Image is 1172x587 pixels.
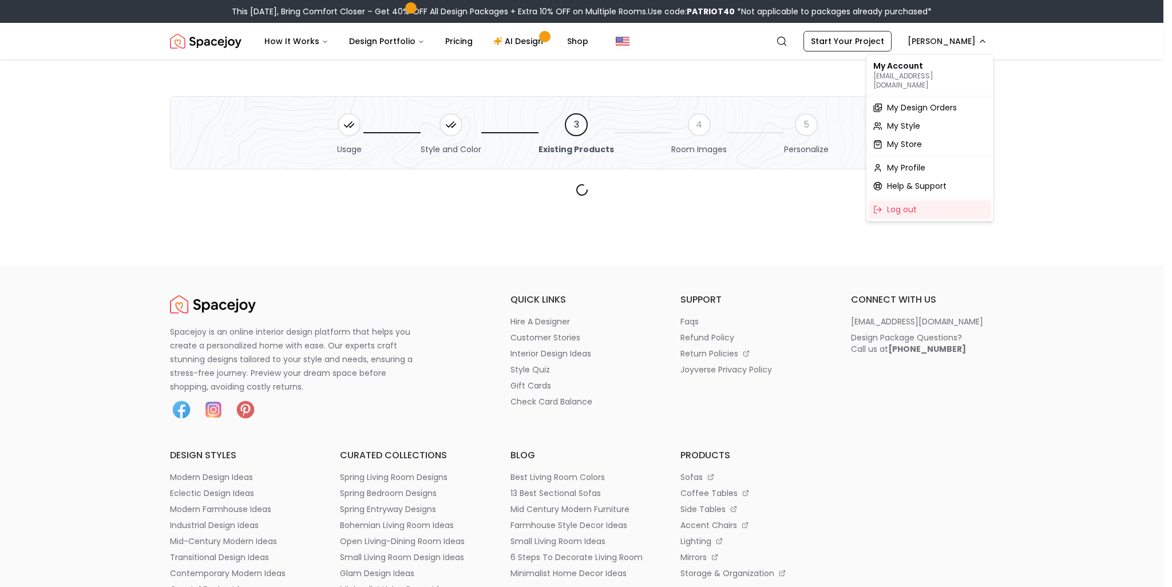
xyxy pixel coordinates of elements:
[887,120,920,132] span: My Style
[873,72,987,90] p: [EMAIL_ADDRESS][DOMAIN_NAME]
[869,135,991,153] a: My Store
[887,138,922,150] span: My Store
[887,162,925,173] span: My Profile
[869,177,991,195] a: Help & Support
[869,98,991,117] a: My Design Orders
[869,117,991,135] a: My Style
[887,204,917,215] span: Log out
[869,57,991,93] div: My Account
[887,180,947,192] span: Help & Support
[869,158,991,177] a: My Profile
[866,54,994,221] div: [PERSON_NAME]
[887,102,957,113] span: My Design Orders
